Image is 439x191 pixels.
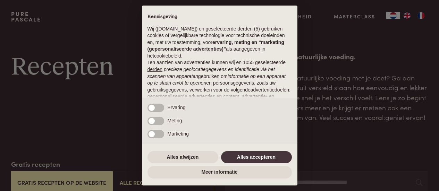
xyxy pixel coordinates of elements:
button: Meer informatie [147,166,292,179]
button: Alles accepteren [221,151,292,164]
em: informatie op een apparaat op te slaan en/of te openen [147,73,286,86]
button: advertentiedoelen [251,87,289,94]
a: cookiebeleid [154,53,181,59]
button: derden [147,66,163,73]
span: Meting [168,118,182,123]
span: Ervaring [168,105,186,110]
span: Marketing [168,131,189,137]
h2: Kennisgeving [147,14,292,20]
p: Wij ([DOMAIN_NAME]) en geselecteerde derden (5) gebruiken cookies of vergelijkbare technologie vo... [147,26,292,60]
em: precieze geolocatiegegevens en identificatie via het scannen van apparaten [147,67,275,79]
p: Ten aanzien van advertenties kunnen wij en 1055 geselecteerde gebruiken om en persoonsgegevens, z... [147,59,292,107]
button: Alles afwijzen [147,151,218,164]
strong: ervaring, meting en “marketing (gepersonaliseerde advertenties)” [147,40,284,52]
